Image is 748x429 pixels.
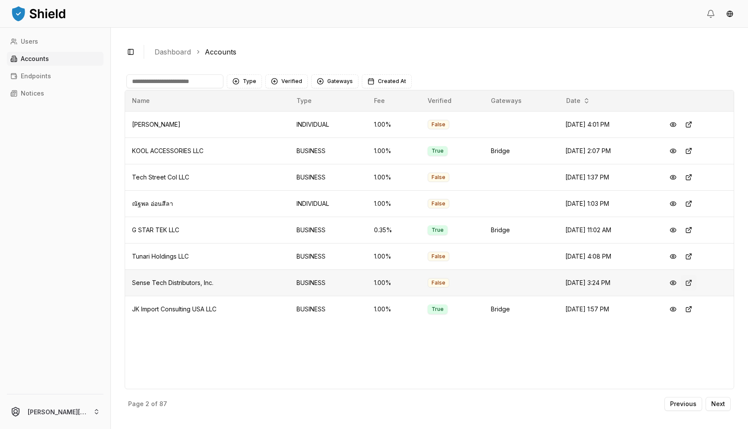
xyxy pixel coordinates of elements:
[374,305,391,313] span: 1.00 %
[290,111,367,138] td: INDIVIDUAL
[290,269,367,296] td: BUSINESS
[132,173,189,181] span: Tech Street Col LLC
[128,401,144,407] p: Page
[290,296,367,322] td: BUSINESS
[491,147,510,154] span: Bridge
[378,78,406,85] span: Created At
[132,200,173,207] span: ณัฐพล อ่อนสีลา
[7,86,103,100] a: Notices
[374,226,392,234] span: 0.35 %
[21,38,38,45] p: Users
[28,407,86,416] p: [PERSON_NAME][EMAIL_ADDRESS][DOMAIN_NAME]
[132,121,181,128] span: [PERSON_NAME]
[374,200,391,207] span: 1.00 %
[151,401,158,407] p: of
[565,253,611,260] span: [DATE] 4:08 PM
[290,90,367,111] th: Type
[706,397,731,411] button: Next
[290,217,367,243] td: BUSINESS
[132,147,203,154] span: KOOL ACCESSORIES LLC
[565,226,611,234] span: [DATE] 11:02 AM
[374,173,391,181] span: 1.00 %
[132,226,179,234] span: G STAR TEK LLC
[132,279,213,286] span: Sense Tech Distributors, Inc.
[491,305,510,313] span: Bridge
[290,190,367,217] td: INDIVIDUAL
[132,305,216,313] span: JK Import Consulting USA LLC
[290,164,367,190] td: BUSINESS
[311,74,358,88] button: Gateways
[670,401,696,407] p: Previous
[484,90,558,111] th: Gateways
[290,138,367,164] td: BUSINESS
[374,253,391,260] span: 1.00 %
[125,90,290,111] th: Name
[711,401,725,407] p: Next
[21,73,51,79] p: Endpoints
[7,69,103,83] a: Endpoints
[565,147,611,154] span: [DATE] 2:07 PM
[664,397,702,411] button: Previous
[21,90,44,96] p: Notices
[155,47,191,57] a: Dashboard
[3,398,107,426] button: [PERSON_NAME][EMAIL_ADDRESS][DOMAIN_NAME]
[7,52,103,66] a: Accounts
[565,305,609,313] span: [DATE] 1:57 PM
[159,401,167,407] p: 87
[21,56,49,62] p: Accounts
[145,401,149,407] p: 2
[10,5,67,22] img: ShieldPay Logo
[205,47,236,57] a: Accounts
[374,147,391,154] span: 1.00 %
[563,94,593,108] button: Date
[374,121,391,128] span: 1.00 %
[290,243,367,269] td: BUSINESS
[565,173,609,181] span: [DATE] 1:37 PM
[132,253,189,260] span: Tunari Holdings LLC
[7,35,103,48] a: Users
[565,279,610,286] span: [DATE] 3:24 PM
[155,47,727,57] nav: breadcrumb
[367,90,421,111] th: Fee
[565,200,609,207] span: [DATE] 1:03 PM
[362,74,412,88] button: Created At
[565,121,609,128] span: [DATE] 4:01 PM
[491,226,510,234] span: Bridge
[265,74,308,88] button: Verified
[421,90,484,111] th: Verified
[374,279,391,286] span: 1.00 %
[227,74,262,88] button: Type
